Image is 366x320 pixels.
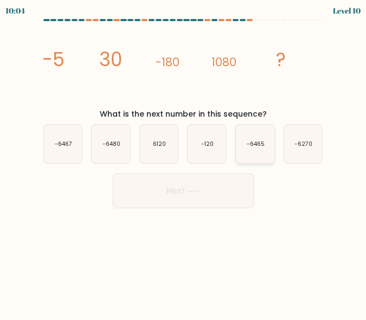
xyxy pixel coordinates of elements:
[294,140,312,148] text: -6270
[113,174,254,208] button: Next
[5,5,25,16] div: 10:04
[211,54,236,70] tspan: 1080
[155,54,179,70] tspan: -180
[201,140,214,148] text: -120
[99,46,121,73] tspan: 30
[41,108,325,120] div: What is the next number in this sequence?
[102,140,120,148] text: -6480
[247,140,265,148] text: -6465
[276,46,286,73] tspan: ?
[55,140,72,148] text: -6467
[333,5,361,16] div: Level 10
[42,46,65,73] tspan: -5
[153,140,166,148] text: 6120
